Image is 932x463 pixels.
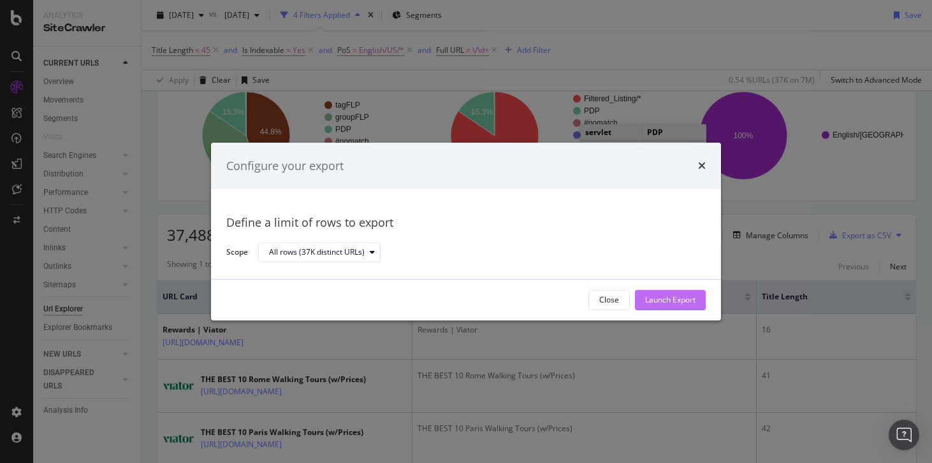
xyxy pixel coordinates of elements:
[698,158,706,175] div: times
[226,246,248,260] label: Scope
[588,290,630,310] button: Close
[226,158,344,175] div: Configure your export
[889,420,919,450] div: Open Intercom Messenger
[211,143,721,320] div: modal
[226,215,706,232] div: Define a limit of rows to export
[269,249,365,257] div: All rows (37K distinct URLs)
[258,243,381,263] button: All rows (37K distinct URLs)
[645,295,695,306] div: Launch Export
[635,290,706,310] button: Launch Export
[599,295,619,306] div: Close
